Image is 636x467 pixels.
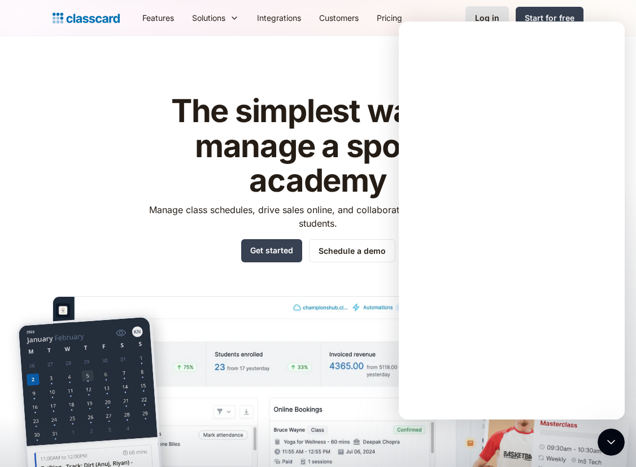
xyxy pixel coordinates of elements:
[192,12,225,24] div: Solutions
[183,5,248,31] div: Solutions
[525,12,574,24] div: Start for free
[598,429,625,456] iframe: Intercom live chat
[241,239,302,262] a: Get started
[139,203,498,230] p: Manage class schedules, drive sales online, and collaborate with your staff and students.
[399,21,625,420] iframe: Intercom live chat
[139,94,498,198] h1: The simplest way to manage a sports academy
[368,5,411,31] a: Pricing
[53,10,120,26] a: Logo
[133,5,183,31] a: Features
[310,5,368,31] a: Customers
[248,5,310,31] a: Integrations
[516,7,583,29] a: Start for free
[309,239,395,262] a: Schedule a demo
[465,6,509,29] a: Log in
[475,12,499,24] div: Log in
